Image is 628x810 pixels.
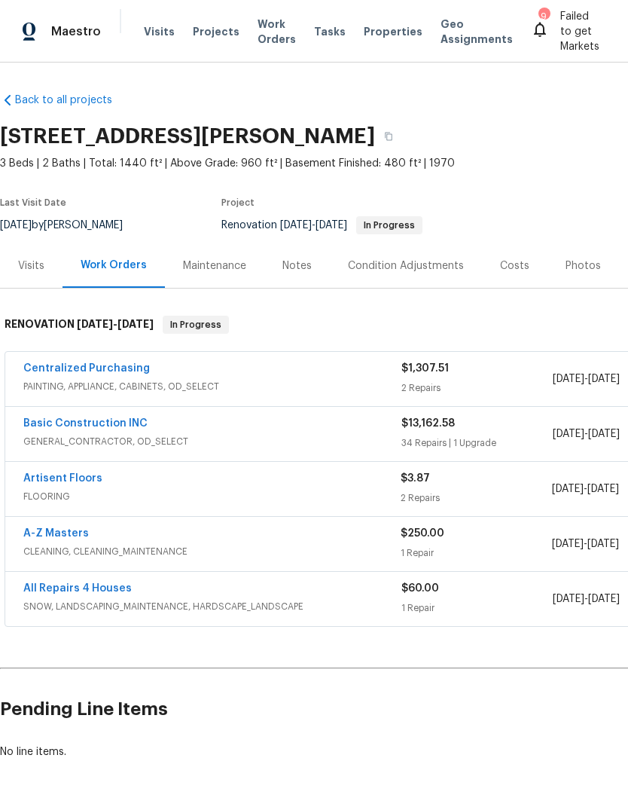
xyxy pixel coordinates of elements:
[23,583,132,594] a: All Repairs 4 Houses
[401,528,444,539] span: $250.00
[5,316,154,334] h6: RENOVATION
[183,258,246,274] div: Maintenance
[23,418,148,429] a: Basic Construction INC
[566,258,601,274] div: Photos
[401,491,551,506] div: 2 Repairs
[316,220,347,231] span: [DATE]
[23,489,401,504] span: FLOORING
[77,319,113,329] span: [DATE]
[117,319,154,329] span: [DATE]
[588,374,620,384] span: [DATE]
[552,539,584,549] span: [DATE]
[164,317,227,332] span: In Progress
[364,24,422,39] span: Properties
[587,484,619,494] span: [DATE]
[51,24,101,39] span: Maestro
[553,429,584,439] span: [DATE]
[144,24,175,39] span: Visits
[401,436,553,451] div: 34 Repairs | 1 Upgrade
[23,599,401,614] span: SNOW, LANDSCAPING_MAINTENANCE, HARDSCAPE_LANDSCAPE
[500,258,529,274] div: Costs
[348,258,464,274] div: Condition Adjustments
[221,220,422,231] span: Renovation
[280,220,347,231] span: -
[553,594,584,604] span: [DATE]
[552,484,584,494] span: [DATE]
[23,544,401,559] span: CLEANING, CLEANING_MAINTENANCE
[401,473,430,484] span: $3.87
[401,363,449,374] span: $1,307.51
[588,594,620,604] span: [DATE]
[553,374,584,384] span: [DATE]
[23,434,401,449] span: GENERAL_CONTRACTOR, OD_SELECT
[553,591,620,607] span: -
[552,536,619,552] span: -
[588,429,620,439] span: [DATE]
[314,26,346,37] span: Tasks
[280,220,312,231] span: [DATE]
[401,418,455,429] span: $13,162.58
[358,221,421,230] span: In Progress
[18,258,44,274] div: Visits
[221,198,255,207] span: Project
[553,426,620,442] span: -
[587,539,619,549] span: [DATE]
[401,546,551,561] div: 1 Repair
[282,258,312,274] div: Notes
[375,123,402,150] button: Copy Address
[77,319,154,329] span: -
[401,601,553,616] div: 1 Repair
[23,528,89,539] a: A-Z Masters
[23,363,150,374] a: Centralized Purchasing
[23,379,401,394] span: PAINTING, APPLIANCE, CABINETS, OD_SELECT
[441,17,513,47] span: Geo Assignments
[23,473,102,484] a: Artisent Floors
[193,24,239,39] span: Projects
[538,9,549,24] div: 9
[258,17,296,47] span: Work Orders
[401,381,553,396] div: 2 Repairs
[552,481,619,497] span: -
[401,583,439,594] span: $60.00
[81,258,147,273] div: Work Orders
[553,371,620,387] span: -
